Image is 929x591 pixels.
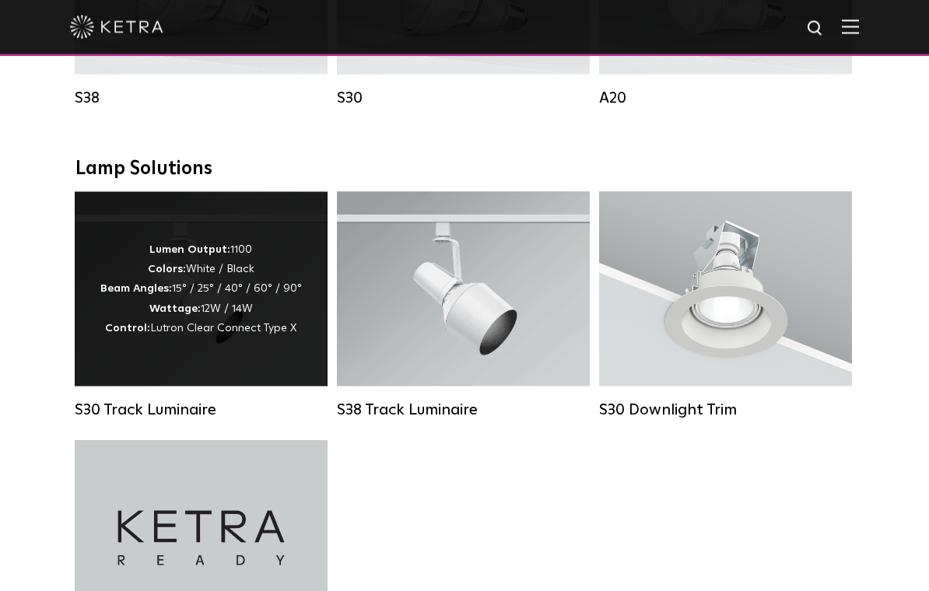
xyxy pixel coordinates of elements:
div: S38 Track Luminaire [337,400,590,419]
div: S30 Downlight Trim [599,400,852,419]
strong: Lumen Output: [149,244,230,255]
a: S38 Track Luminaire Lumen Output:1100Colors:White / BlackBeam Angles:10° / 25° / 40° / 60°Wattage... [337,192,590,418]
img: ketra-logo-2019-white [70,16,163,39]
div: Lamp Solutions [75,158,854,180]
img: search icon [806,19,826,39]
div: 1100 White / Black 15° / 25° / 40° / 60° / 90° 12W / 14W [100,240,302,338]
strong: Control: [105,323,150,334]
span: Lutron Clear Connect Type X [150,323,296,334]
div: S30 Track Luminaire [75,400,328,419]
img: Hamburger%20Nav.svg [842,19,859,34]
a: S30 Downlight Trim S30 Downlight Trim [599,192,852,418]
strong: Beam Angles: [100,283,172,294]
a: S30 Track Luminaire Lumen Output:1100Colors:White / BlackBeam Angles:15° / 25° / 40° / 60° / 90°W... [75,192,328,418]
div: S38 [75,89,328,107]
strong: Wattage: [149,303,201,314]
div: A20 [599,89,852,107]
div: S30 [337,89,590,107]
strong: Colors: [148,264,186,275]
